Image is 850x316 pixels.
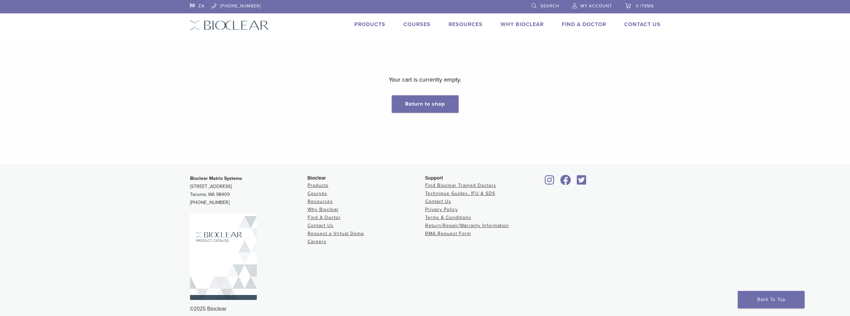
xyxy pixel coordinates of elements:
a: Technique Guides, IFU & SDS [425,191,495,196]
a: RMA Request Form [425,231,471,236]
span: Search [540,3,559,9]
a: Bioclear [575,179,589,186]
a: Courses [403,21,431,28]
a: Resources [308,199,333,204]
a: Find A Doctor [562,21,606,28]
a: Careers [308,239,326,244]
img: Bioclear [190,20,269,30]
span: My Account [580,3,612,9]
p: [STREET_ADDRESS] Tacoma, WA 98409 [PHONE_NUMBER] [190,175,308,207]
a: Contact Us [308,223,334,228]
a: Terms & Conditions [425,215,471,220]
strong: Bioclear Matrix Systems [190,176,242,181]
a: Products [308,183,329,188]
a: Find A Doctor [308,215,341,220]
div: ©2025 Bioclear [190,305,660,313]
a: Return/Repair/Warranty Information [425,223,509,228]
a: Why Bioclear [501,21,544,28]
a: Contact Us [425,199,451,204]
a: Back To Top [738,291,805,308]
a: Products [354,21,385,28]
span: Support [425,175,443,181]
a: Bioclear [543,179,557,186]
a: Find Bioclear Trained Doctors [425,183,496,188]
a: Why Bioclear [308,207,339,212]
a: Resources [449,21,483,28]
a: Courses [308,191,327,196]
a: Return to shop [392,95,459,113]
a: Request a Virtual Demo [308,231,364,236]
a: Bioclear [558,179,573,186]
span: Bioclear [308,175,326,181]
span: 0 items [636,3,654,9]
img: Bioclear [190,213,257,300]
a: Privacy Policy [425,207,458,212]
p: Your cart is currently empty. [389,75,461,85]
a: Contact Us [624,21,661,28]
